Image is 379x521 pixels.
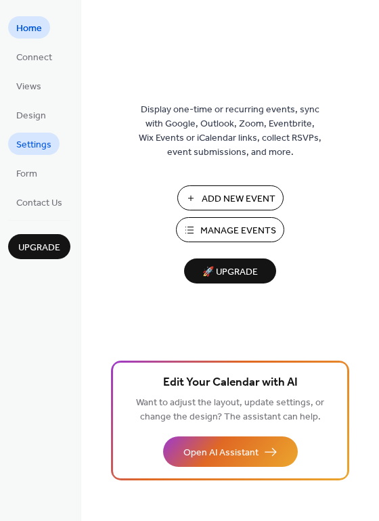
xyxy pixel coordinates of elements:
button: Add New Event [177,185,284,210]
a: Connect [8,45,60,68]
button: Manage Events [176,217,284,242]
button: Upgrade [8,234,70,259]
a: Home [8,16,50,39]
span: Contact Us [16,196,62,210]
span: Manage Events [200,224,276,238]
a: Design [8,104,54,126]
span: Edit Your Calendar with AI [163,373,298,392]
button: Open AI Assistant [163,436,298,467]
span: Views [16,80,41,94]
span: Want to adjust the layout, update settings, or change the design? The assistant can help. [136,394,324,426]
span: Add New Event [202,192,275,206]
span: Upgrade [18,241,60,255]
a: Contact Us [8,191,70,213]
button: 🚀 Upgrade [184,258,276,284]
a: Settings [8,133,60,155]
a: Form [8,162,45,184]
span: Open AI Assistant [183,446,259,460]
span: Form [16,167,37,181]
span: Home [16,22,42,36]
span: Design [16,109,46,123]
span: Connect [16,51,52,65]
a: Views [8,74,49,97]
span: Display one-time or recurring events, sync with Google, Outlook, Zoom, Eventbrite, Wix Events or ... [139,103,321,160]
span: Settings [16,138,51,152]
span: 🚀 Upgrade [192,263,268,281]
